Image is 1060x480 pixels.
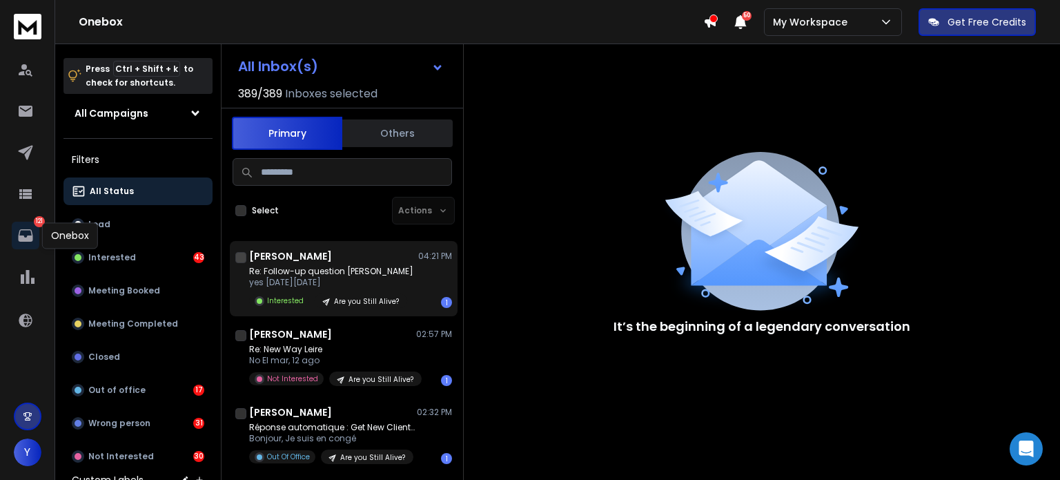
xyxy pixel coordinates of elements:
p: Wrong person [88,418,150,429]
p: Closed [88,352,120,363]
p: 04:21 PM [418,251,452,262]
p: Bonjour, Je suis en congé [249,433,415,444]
p: No El mar, 12 ago [249,355,415,366]
div: Open Intercom Messenger [1010,432,1043,465]
div: 30 [193,451,204,462]
h1: All Campaigns [75,106,148,120]
button: All Status [63,177,213,205]
button: Meeting Booked [63,277,213,305]
p: Are you Still Alive? [340,452,405,463]
button: Wrong person31 [63,410,213,437]
button: All Campaigns [63,99,213,127]
h1: All Inbox(s) [238,59,318,73]
img: logo [14,14,41,39]
p: Get Free Credits [948,15,1026,29]
button: Meeting Completed [63,310,213,338]
button: Interested43 [63,244,213,271]
p: 02:57 PM [416,329,452,340]
p: Are you Still Alive? [349,374,413,385]
span: 389 / 389 [238,86,282,102]
button: Lead [63,211,213,238]
button: Out of office17 [63,376,213,404]
h1: [PERSON_NAME] [249,249,332,263]
p: Réponse automatique : Get New Clients [249,422,415,433]
p: Lead [88,219,110,230]
h1: [PERSON_NAME] [249,327,332,341]
button: Not Interested30 [63,443,213,470]
button: Y [14,439,41,466]
p: 02:32 PM [417,407,452,418]
div: 1 [441,453,452,464]
button: Primary [232,117,342,150]
button: All Inbox(s) [227,52,455,80]
p: It’s the beginning of a legendary conversation [614,317,910,336]
div: 17 [193,385,204,396]
p: Out Of Office [267,452,310,462]
p: Not Interested [267,374,318,384]
h1: Onebox [79,14,703,30]
div: Onebox [42,222,98,249]
p: 121 [34,216,45,227]
label: Select [252,205,279,216]
p: Interested [88,252,136,263]
button: Others [342,118,453,148]
h1: [PERSON_NAME] [249,405,332,419]
button: Closed [63,343,213,371]
p: yes [DATE][DATE] [249,277,413,288]
p: My Workspace [773,15,853,29]
h3: Filters [63,150,213,169]
p: Out of office [88,385,146,396]
div: 43 [193,252,204,263]
p: Re: Follow-up question [PERSON_NAME] [249,266,413,277]
span: Ctrl + Shift + k [113,61,180,77]
p: Meeting Completed [88,318,178,329]
div: 1 [441,375,452,386]
p: Meeting Booked [88,285,160,296]
p: Not Interested [88,451,154,462]
button: Get Free Credits [919,8,1036,36]
div: 1 [441,297,452,308]
p: Press to check for shortcuts. [86,62,193,90]
a: 121 [12,222,39,249]
div: 31 [193,418,204,429]
span: 50 [742,11,752,21]
p: Re: New Way Leire [249,344,415,355]
p: All Status [90,186,134,197]
p: Interested [267,296,304,306]
h3: Inboxes selected [285,86,377,102]
p: Are you Still Alive? [334,296,399,307]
